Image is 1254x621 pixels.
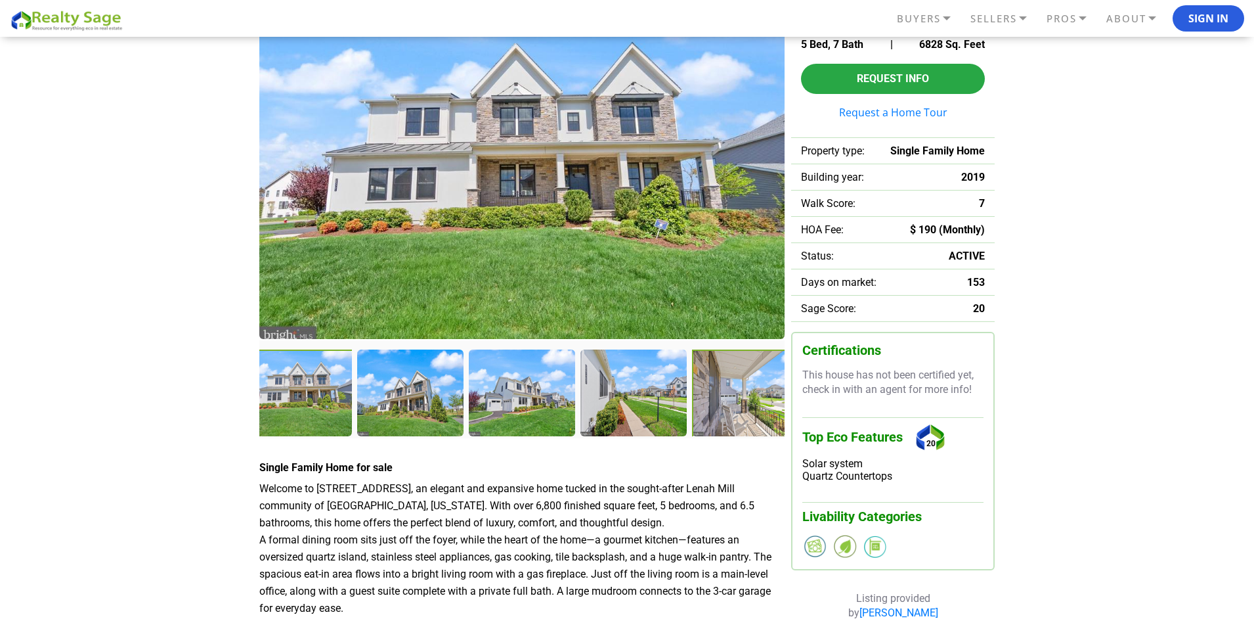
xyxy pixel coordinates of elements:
div: 20 [913,418,949,457]
button: Sign In [1173,5,1244,32]
span: Days on market: [801,276,876,288]
span: 7 [979,197,985,210]
span: Building year: [801,171,864,183]
span: 20 [973,302,985,315]
h3: Top Eco Features [802,417,984,457]
button: Request Info [801,64,985,94]
span: $ 190 (Monthly) [910,223,985,236]
span: Status: [801,250,834,262]
span: Sage Score: [801,302,856,315]
h3: Livability Categories [802,502,984,524]
a: Request a Home Tour [801,107,985,118]
span: | [890,38,893,51]
span: 2019 [961,171,985,183]
a: ABOUT [1103,7,1173,30]
a: [PERSON_NAME] [859,607,938,619]
a: BUYERS [894,7,967,30]
span: 5 Bed, 7 Bath [801,38,863,51]
p: This house has not been certified yet, check in with an agent for more info! [802,368,984,398]
img: REALTY SAGE [10,9,128,32]
span: Property type: [801,145,865,157]
span: Listing provided by [848,592,938,619]
h4: Single Family Home for sale [259,461,785,474]
h3: Certifications [802,343,984,358]
span: Single Family Home [890,145,985,157]
a: PROS [1043,7,1103,30]
span: ACTIVE [949,250,985,262]
span: HOA Fee: [801,223,844,236]
a: SELLERS [967,7,1043,30]
span: 153 [967,276,985,288]
span: 6828 Sq. Feet [919,38,985,51]
span: Walk Score: [801,197,855,210]
div: Solar system Quartz Countertops [802,457,984,482]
